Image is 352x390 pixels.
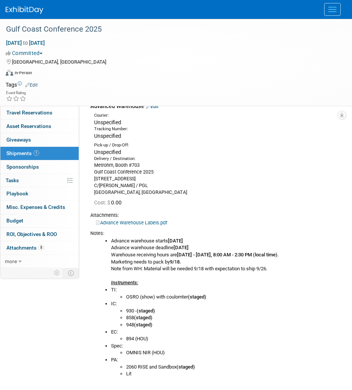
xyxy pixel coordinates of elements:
[94,200,111,206] span: Cost: $
[6,245,44,251] span: Attachments
[134,315,152,320] b: (staged)
[111,300,341,328] li: IC:
[0,106,79,119] a: Travel Reservations
[126,314,341,321] li: 858
[14,70,32,76] div: In-Person
[0,187,79,200] a: Playbook
[0,174,79,187] a: Tasks
[94,119,341,126] div: Unspecified
[6,204,65,210] span: Misc. Expenses & Credits
[126,321,341,329] li: 948
[177,252,277,257] b: [DATE] - [DATE], 8:00 AM - 2:30 PM (local time)
[6,164,39,170] span: Sponsorships
[6,91,26,95] div: Event Rating
[188,294,206,300] b: (staged)
[174,245,189,250] b: [DATE]
[6,137,31,143] span: Giveaways
[90,230,341,237] div: Notes:
[96,220,167,225] a: Advance Warehouse Labels.pdf
[146,104,158,109] a: Edit
[0,241,79,254] a: Attachments8
[25,82,38,88] a: Edit
[0,160,79,174] a: Sponsorships
[34,150,39,156] span: 1
[6,150,39,156] span: Shipments
[6,177,19,183] span: Tasks
[111,286,341,300] li: TI:
[126,349,341,356] li: OMNIS NIR (HOU)
[5,258,17,264] span: more
[64,268,79,278] td: Toggle Event Tabs
[6,6,43,14] img: ExhibitDay
[126,308,341,315] li: 930 -
[38,245,44,250] span: 8
[0,228,79,241] a: ROI, Objectives & ROO
[126,294,341,301] li: OSRO (show) with coulomter
[126,364,341,371] li: 2060 RISE and Sandbox
[50,268,64,278] td: Personalize Event Tab Strip
[111,356,341,378] li: PA:
[12,59,106,65] span: [GEOGRAPHIC_DATA], [GEOGRAPHIC_DATA]
[6,231,57,237] span: ROI, Objectives & ROO
[126,335,341,343] li: 894 (HOU)
[94,142,341,148] div: Pick-up / Drop-Off:
[111,238,341,286] li: Advance warehouse starts Advance warehouse deadline Warehouse receiving hours are . Marketing nee...
[6,218,23,224] span: Budget
[3,23,337,36] div: Gulf Coast Conference 2025
[6,190,28,197] span: Playbook
[0,147,79,160] a: Shipments1
[177,364,195,370] b: (staged)
[94,156,341,162] div: Delivery / Destination:
[324,3,341,16] button: Menu
[6,81,38,88] td: Tags
[22,40,29,46] span: to
[0,201,79,214] a: Misc. Expenses & Credits
[111,329,341,343] li: EC:
[94,200,125,206] span: 0.00
[94,162,341,196] div: Metrohm, Booth #703 Gulf Coast Conference 2025 [STREET_ADDRESS] C/[PERSON_NAME] / PGL [GEOGRAPHIC...
[90,212,341,219] div: Attachments:
[6,69,343,80] div: Event Format
[94,113,341,119] div: Courier:
[170,259,181,265] b: 9/18.
[111,343,341,356] li: Spec:
[168,238,183,244] b: [DATE]
[94,126,341,132] div: Tracking Number:
[94,149,121,155] span: Unspecified
[0,214,79,227] a: Budget
[6,110,52,116] span: Travel Reservations
[0,255,79,268] a: more
[6,70,13,76] img: Format-Inperson.png
[111,280,138,285] i: Instruments:
[126,370,341,378] li: Lit
[137,308,155,314] b: (staged)
[6,40,45,46] span: [DATE] [DATE]
[6,123,51,129] span: Asset Reservations
[6,49,46,57] button: Committed
[90,102,341,110] div: Advanced Warehouse
[94,133,121,139] span: Unspecified
[0,133,79,146] a: Giveaways
[0,120,79,133] a: Asset Reservations
[134,322,152,328] b: (staged)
